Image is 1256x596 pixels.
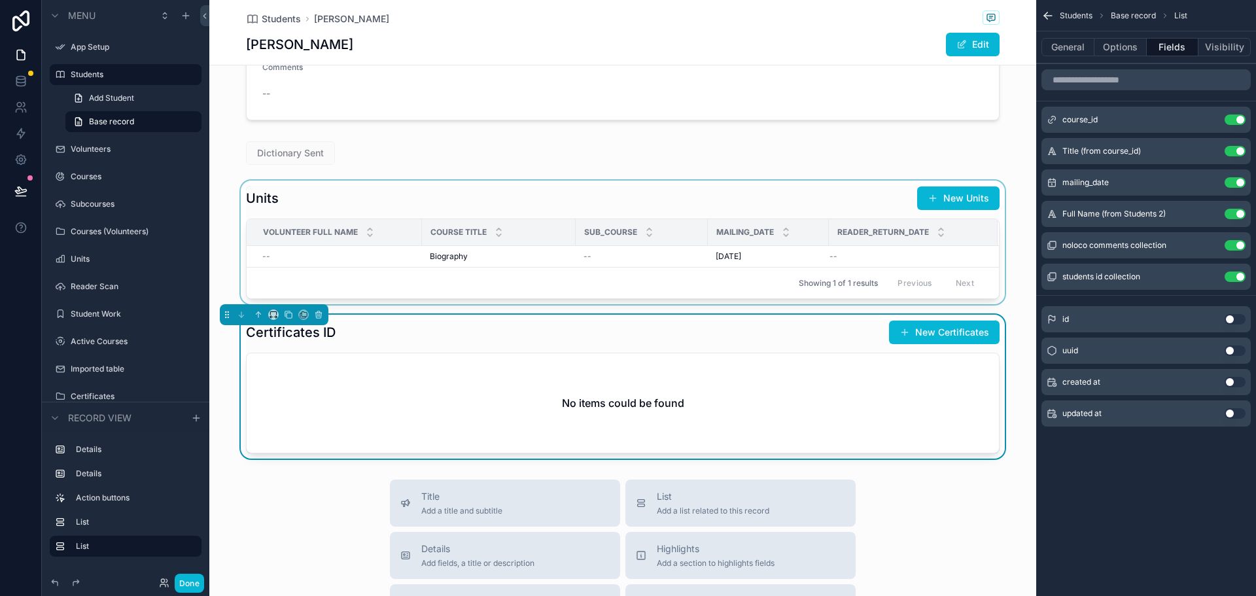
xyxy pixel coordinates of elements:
button: Fields [1147,38,1199,56]
label: Certificates [71,391,199,402]
label: Details [76,444,196,455]
span: Add a title and subtitle [421,506,502,516]
button: ListAdd a list related to this record [625,480,856,527]
label: Student Work [71,309,199,319]
button: New Certificates [889,321,1000,344]
span: uuid [1062,345,1078,356]
span: noloco comments collection [1062,240,1166,251]
span: Title (from course_id) [1062,146,1141,156]
span: Showing 1 of 1 results [799,278,878,289]
label: Students [71,69,194,80]
span: Reader_return_date [837,227,929,237]
span: Sub_course [584,227,637,237]
span: Add a section to highlights fields [657,558,775,569]
span: Volunteer Full Name [263,227,358,237]
button: Done [175,574,204,593]
span: Full Name (from Students 2) [1062,209,1166,219]
span: Mailing_date [716,227,774,237]
span: Add a list related to this record [657,506,769,516]
span: students id collection [1062,272,1140,282]
button: HighlightsAdd a section to highlights fields [625,532,856,579]
span: Highlights [657,542,775,555]
label: App Setup [71,42,199,52]
span: Menu [68,9,96,22]
div: scrollable content [42,433,209,570]
label: Units [71,254,199,264]
a: [PERSON_NAME] [314,12,389,26]
span: Details [421,542,534,555]
a: Add Student [65,88,201,109]
span: course_id [1062,114,1098,125]
span: Course Title [430,227,487,237]
h1: [PERSON_NAME] [246,35,353,54]
a: Students [246,12,301,26]
button: DetailsAdd fields, a title or description [390,532,620,579]
span: Add Student [89,93,134,103]
label: Subcourses [71,199,199,209]
button: Visibility [1198,38,1251,56]
button: Edit [946,33,1000,56]
label: List [76,541,191,552]
h1: Certificates ID [246,323,336,342]
span: mailing_date [1062,177,1109,188]
span: Students [262,12,301,26]
label: Volunteers [71,144,199,154]
span: Students [1060,10,1092,21]
span: id [1062,314,1069,324]
label: Courses [71,171,199,182]
span: Base record [1111,10,1156,21]
label: Imported table [71,364,199,374]
label: Courses (Volunteers) [71,226,199,237]
label: Active Courses [71,336,199,347]
button: TitleAdd a title and subtitle [390,480,620,527]
label: Reader Scan [71,281,199,292]
button: Options [1094,38,1147,56]
label: List [76,517,196,527]
span: created at [1062,377,1100,387]
span: updated at [1062,408,1102,419]
h2: No items could be found [562,395,684,411]
span: Title [421,490,502,503]
span: Add fields, a title or description [421,558,534,569]
button: General [1041,38,1094,56]
label: Details [76,468,196,479]
span: Base record [89,116,134,127]
span: List [657,490,769,503]
label: Action buttons [76,493,196,503]
span: Record view [68,412,131,425]
a: Base record [65,111,201,132]
span: List [1174,10,1187,21]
